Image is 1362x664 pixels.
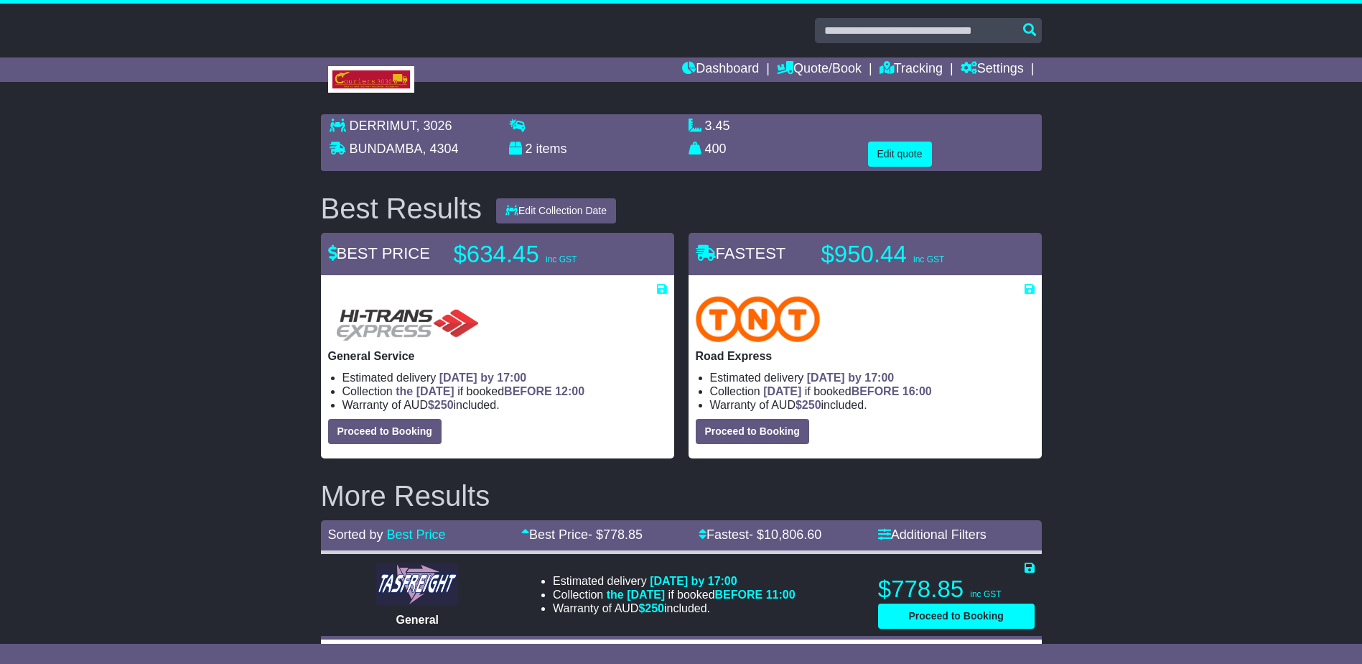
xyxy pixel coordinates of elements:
[650,575,737,587] span: [DATE] by 17:00
[350,142,423,156] span: BUNDAMBA
[880,57,943,82] a: Tracking
[428,399,454,411] span: $
[868,142,932,167] button: Edit quote
[878,604,1035,629] button: Proceed to Booking
[396,385,584,397] span: if booked
[796,399,821,411] span: $
[696,244,786,262] span: FASTEST
[878,527,986,542] a: Additional Filters
[696,296,821,342] img: TNT Domestic: Road Express
[328,527,383,542] span: Sorted by
[961,57,1024,82] a: Settings
[878,575,1035,604] p: $778.85
[553,601,796,615] li: Warranty of AUD included.
[607,589,665,601] span: the [DATE]
[802,399,821,411] span: 250
[439,372,527,384] span: [DATE] by 17:00
[749,527,821,542] span: - $
[715,589,763,601] span: BEFORE
[396,614,439,626] span: General
[553,574,796,588] li: Estimated delivery
[423,142,459,156] span: , 4304
[434,399,454,411] span: 250
[852,385,900,397] span: BEFORE
[342,371,667,384] li: Estimated delivery
[699,527,821,542] a: Fastest- $10,806.60
[504,385,552,397] span: BEFORE
[603,527,643,542] span: 778.85
[496,198,616,223] button: Edit Collection Date
[970,589,1001,599] span: inc GST
[314,193,490,224] div: Best Results
[902,385,932,397] span: 16:00
[638,602,664,614] span: $
[350,119,416,133] span: DERRIMUT
[328,296,485,342] img: HiTrans: General Service
[454,240,633,269] p: $634.45
[588,527,643,542] span: - $
[763,385,801,397] span: [DATE]
[526,142,533,156] span: 2
[607,589,796,601] span: if booked
[807,372,895,384] span: [DATE] by 17:00
[777,57,862,82] a: Quote/Book
[342,398,667,412] li: Warranty of AUD included.
[645,602,664,614] span: 250
[328,244,430,262] span: BEST PRICE
[328,349,667,363] p: General Service
[416,119,452,133] span: , 3026
[821,240,1001,269] p: $950.44
[710,371,1035,384] li: Estimated delivery
[696,419,809,444] button: Proceed to Booking
[710,384,1035,398] li: Collection
[913,254,944,264] span: inc GST
[555,385,584,397] span: 12:00
[705,119,730,133] span: 3.45
[396,385,454,397] span: the [DATE]
[387,527,446,542] a: Best Price
[321,480,1042,512] h2: More Results
[521,527,643,542] a: Best Price- $778.85
[328,419,442,444] button: Proceed to Booking
[763,385,931,397] span: if booked
[682,57,759,82] a: Dashboard
[536,142,567,156] span: items
[696,349,1035,363] p: Road Express
[764,527,821,542] span: 10,806.60
[766,589,796,601] span: 11:00
[376,563,458,606] img: Tasfreight: General
[342,384,667,398] li: Collection
[553,588,796,601] li: Collection
[710,398,1035,412] li: Warranty of AUD included.
[546,254,577,264] span: inc GST
[705,142,727,156] span: 400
